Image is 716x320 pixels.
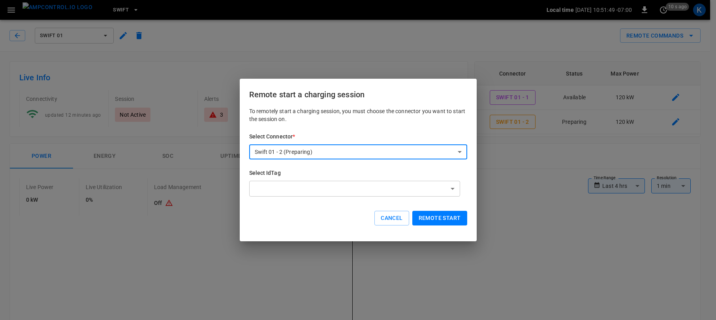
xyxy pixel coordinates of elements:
[249,144,467,159] div: Swift 01 - 2 (Preparing)
[374,211,409,225] button: Cancel
[249,107,467,123] p: To remotely start a charging session, you must choose the connector you want to start the session...
[249,88,467,101] h6: Remote start a charging session
[412,211,467,225] button: Remote start
[249,133,467,141] h6: Select Connector
[249,169,467,178] h6: Select IdTag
